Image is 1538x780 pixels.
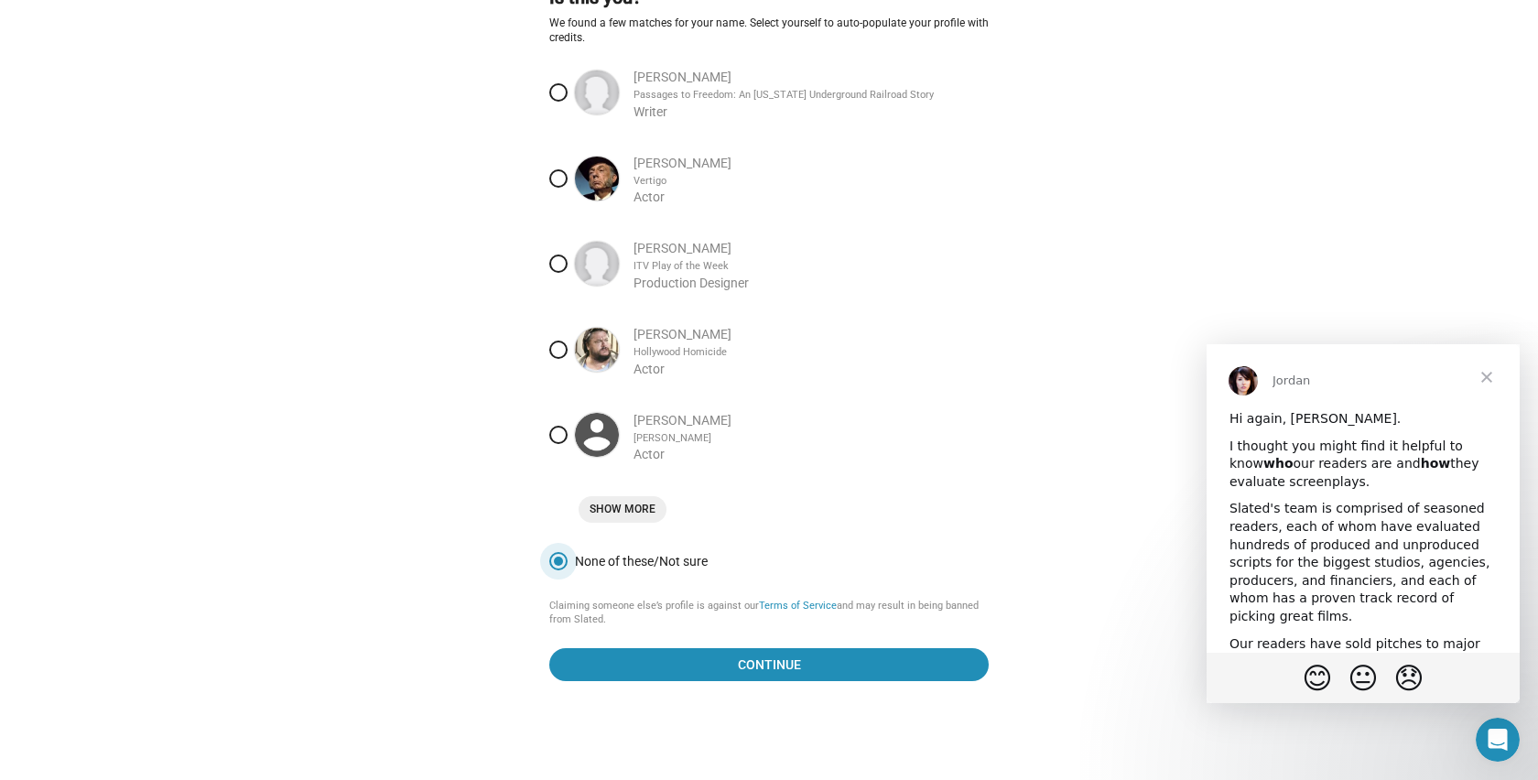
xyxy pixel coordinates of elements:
[634,174,989,189] div: Vertigo
[549,600,989,626] div: Claiming someone else’s profile is against our and may result in being banned from Slated.
[634,447,665,461] span: Actor
[575,328,619,372] img: Dennis Burkley
[141,317,171,352] span: 😐
[634,345,989,360] div: Hollywood Homicide
[1207,344,1520,703] iframe: Intercom live chat message
[568,554,989,569] span: None of these/Not sure
[634,431,989,446] div: [PERSON_NAME]
[634,362,665,376] span: Actor
[95,317,125,352] span: 😊
[634,276,749,290] span: Production Designer
[579,496,666,523] button: Show More
[634,70,989,84] div: [PERSON_NAME]
[590,500,655,519] span: Show More
[634,241,989,255] div: [PERSON_NAME]
[634,413,989,428] div: [PERSON_NAME]
[634,259,989,274] div: ITV Play of the Week
[179,311,225,355] span: disappointed reaction
[575,157,619,200] img: Henry Jones
[549,16,989,46] p: We found a few matches for your name. Select yourself to auto-populate your profile with credits.
[634,88,989,103] div: Passages to Freedom: An [US_STATE] Underground Railroad Story
[187,317,217,352] span: 😞
[88,311,134,355] span: blush reaction
[575,242,619,286] img: Henry Burke
[549,648,989,681] button: Continue
[634,156,989,170] div: [PERSON_NAME]
[564,648,974,681] span: Continue
[575,70,619,114] img: Henry Burke
[634,190,665,204] span: Actor
[634,104,667,119] span: Writer
[1476,718,1520,762] iframe: Intercom live chat
[23,291,290,399] div: Our readers have sold pitches to major networks, directed work that went to [GEOGRAPHIC_DATA], an...
[634,327,989,341] div: [PERSON_NAME]
[759,600,837,612] a: Terms of Service
[134,311,179,355] span: neutral face reaction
